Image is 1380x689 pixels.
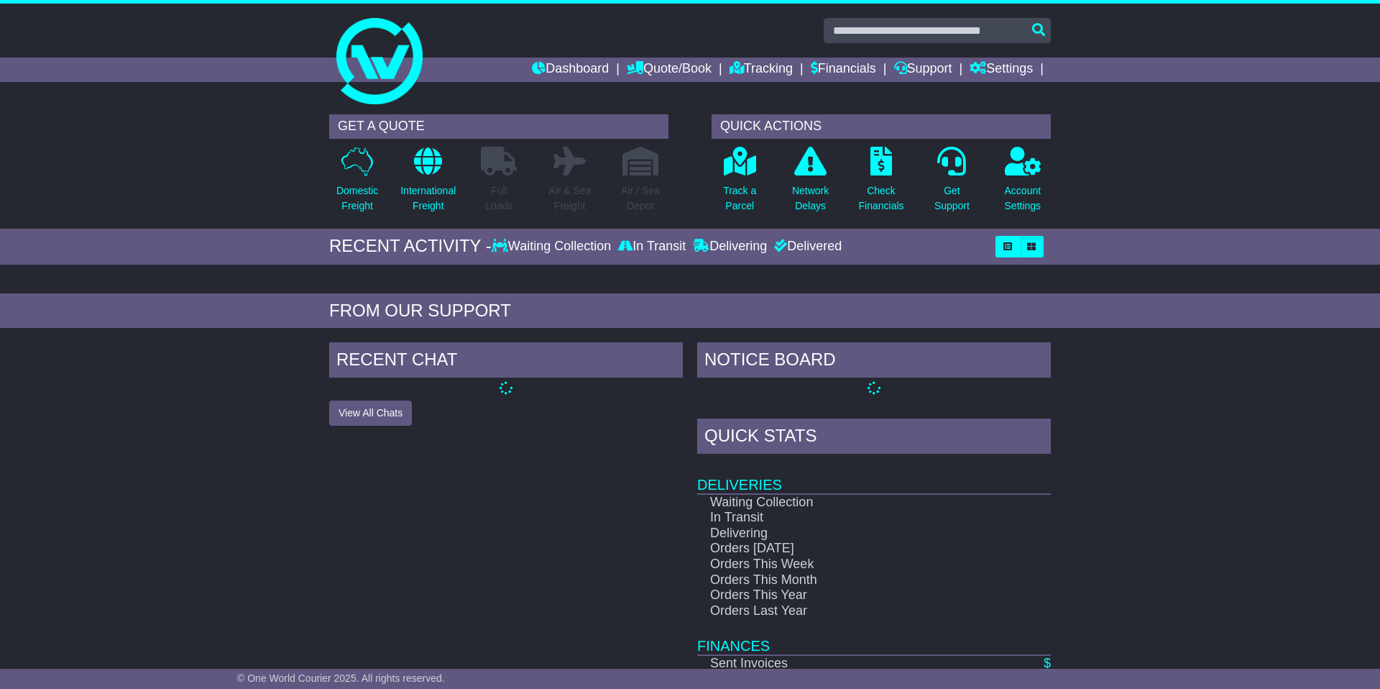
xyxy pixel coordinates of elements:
p: Track a Parcel [723,183,756,214]
p: Network Delays [792,183,829,214]
div: Quick Stats [697,419,1051,457]
a: CheckFinancials [858,146,905,222]
td: Sent Invoices [697,655,1000,672]
a: Track aParcel [722,146,757,222]
a: Quote/Book [627,58,712,82]
a: Settings [970,58,1033,82]
td: Orders [DATE] [697,541,1000,557]
p: Get Support [934,183,970,214]
a: Tracking [730,58,793,82]
p: Check Financials [859,183,904,214]
a: Support [894,58,952,82]
p: Air & Sea Freight [548,183,591,214]
span: © One World Courier 2025. All rights reserved. [237,672,445,684]
div: GET A QUOTE [329,114,668,139]
div: NOTICE BOARD [697,342,1051,381]
button: View All Chats [329,401,412,426]
td: Finances [697,619,1051,655]
td: Orders This Year [697,588,1000,603]
div: Delivering [689,239,770,255]
div: QUICK ACTIONS [712,114,1051,139]
div: FROM OUR SUPPORT [329,301,1051,321]
p: Domestic Freight [336,183,378,214]
td: In Transit [697,510,1000,526]
a: Financials [811,58,876,82]
a: GetSupport [934,146,970,222]
a: $ [1044,656,1051,670]
a: InternationalFreight [400,146,456,222]
td: Waiting Collection [697,494,1000,511]
p: Air / Sea Depot [621,183,660,214]
div: In Transit [615,239,689,255]
td: Deliveries [697,457,1051,494]
a: AccountSettings [1004,146,1042,222]
td: Orders This Month [697,572,1000,588]
a: Dashboard [532,58,609,82]
a: NetworkDelays [791,146,829,222]
td: Orders Last Year [697,603,1000,619]
div: Waiting Collection [492,239,615,255]
div: RECENT ACTIVITY - [329,236,492,257]
td: Orders This Week [697,557,1000,572]
div: RECENT CHAT [329,342,683,381]
p: Full Loads [481,183,517,214]
p: International Freight [400,183,456,214]
a: DomesticFreight [336,146,379,222]
p: Account Settings [1005,183,1041,214]
td: Delivering [697,526,1000,542]
div: Delivered [770,239,842,255]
